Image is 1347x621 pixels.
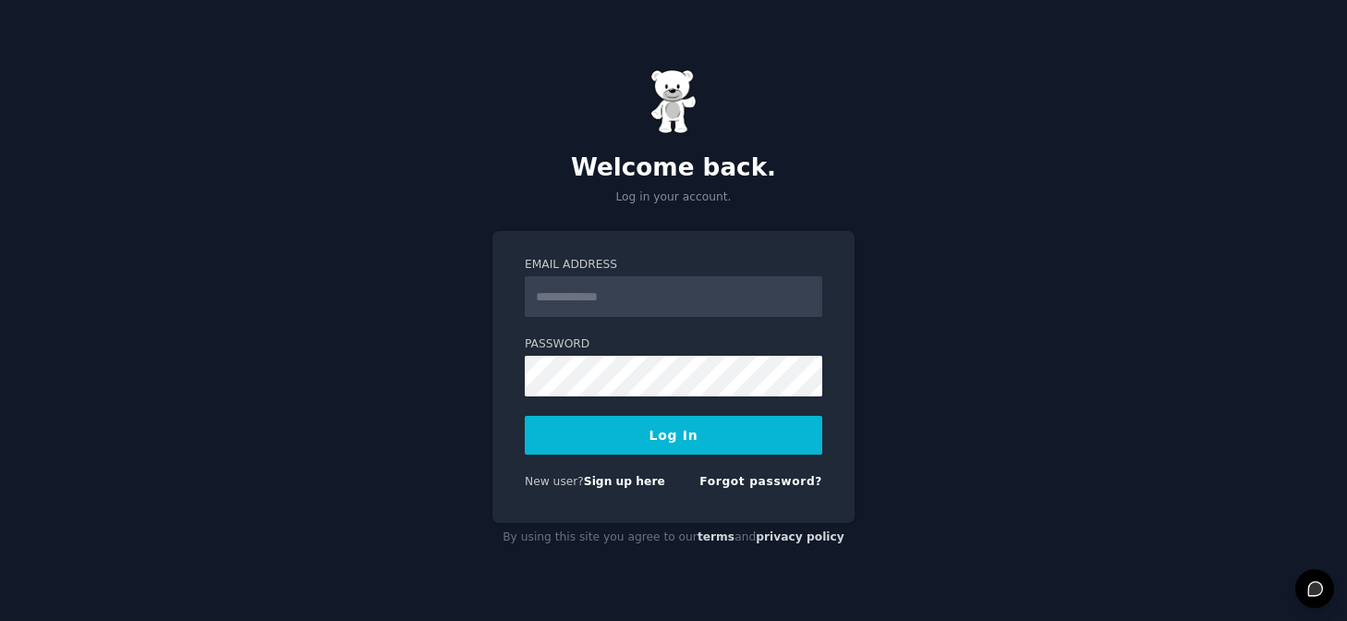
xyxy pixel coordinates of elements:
[492,523,855,553] div: By using this site you agree to our and
[584,475,665,488] a: Sign up here
[492,153,855,183] h2: Welcome back.
[756,530,844,543] a: privacy policy
[525,416,822,455] button: Log In
[492,189,855,206] p: Log in your account.
[699,475,822,488] a: Forgot password?
[525,336,822,353] label: Password
[650,69,697,134] img: Gummy Bear
[698,530,734,543] a: terms
[525,257,822,274] label: Email Address
[525,475,584,488] span: New user?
